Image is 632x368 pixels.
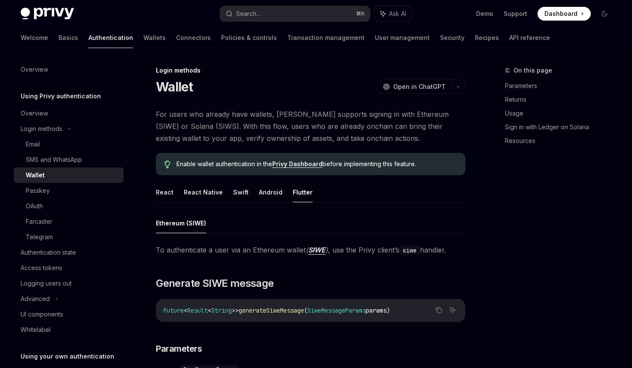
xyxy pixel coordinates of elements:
[308,246,325,255] a: SIWE
[14,152,124,167] a: SMS and WhatsApp
[505,134,618,148] a: Resources
[156,108,465,144] span: For users who already have wallets, [PERSON_NAME] supports signing in with Ethereum (SIWE) or Sol...
[306,246,328,255] em: ( )
[505,93,618,106] a: Returns
[14,214,124,229] a: Farcaster
[21,27,48,48] a: Welcome
[26,201,43,211] div: OAuth
[156,244,465,256] span: To authenticate a user via an Ethereum wallet , use the Privy client’s handler.
[504,9,527,18] a: Support
[505,79,618,93] a: Parameters
[21,124,62,134] div: Login methods
[208,307,211,314] span: <
[375,27,430,48] a: User management
[21,263,62,273] div: Access tokens
[14,276,124,291] a: Logging users out
[356,10,365,17] span: ⌘ K
[304,307,307,314] span: (
[21,108,48,119] div: Overview
[476,9,493,18] a: Demo
[21,8,74,20] img: dark logo
[156,182,173,202] button: React
[293,182,313,202] button: Flutter
[14,137,124,152] a: Email
[21,278,72,289] div: Logging users out
[156,79,193,94] h1: Wallet
[377,79,451,94] button: Open in ChatGPT
[26,232,53,242] div: Telegram
[164,161,170,168] svg: Tip
[393,82,446,91] span: Open in ChatGPT
[232,307,239,314] span: >>
[21,325,51,335] div: Whitelabel
[233,182,249,202] button: Swift
[14,322,124,338] a: Whitelabel
[272,160,322,168] a: Privy Dashboard
[156,277,273,290] span: Generate SIWE message
[509,27,550,48] a: API reference
[21,294,50,304] div: Advanced
[505,120,618,134] a: Sign in with Ledger on Solana
[14,167,124,183] a: Wallet
[14,106,124,121] a: Overview
[26,216,52,227] div: Farcaster
[21,91,101,101] h5: Using Privy authentication
[156,66,465,75] div: Login methods
[14,245,124,260] a: Authentication state
[163,307,184,314] span: Future
[187,307,208,314] span: Result
[447,304,458,316] button: Ask AI
[366,307,390,314] span: params)
[26,139,40,149] div: Email
[307,307,366,314] span: SiweMessageParams
[513,65,552,76] span: On this page
[14,183,124,198] a: Passkey
[505,106,618,120] a: Usage
[14,62,124,77] a: Overview
[221,27,277,48] a: Policies & controls
[26,186,50,196] div: Passkey
[440,27,465,48] a: Security
[211,307,232,314] span: String
[399,246,420,255] code: siwe
[389,9,406,18] span: Ask AI
[538,7,591,21] a: Dashboard
[26,170,45,180] div: Wallet
[184,182,223,202] button: React Native
[176,160,457,168] span: Enable wallet authentication in the before implementing this feature.
[21,309,63,319] div: UI components
[21,64,48,75] div: Overview
[475,27,499,48] a: Recipes
[239,307,304,314] span: generateSiweMessage
[14,307,124,322] a: UI components
[184,307,187,314] span: <
[176,27,211,48] a: Connectors
[156,343,202,355] span: Parameters
[287,27,365,48] a: Transaction management
[156,213,206,233] button: Ethereum (SIWE)
[58,27,78,48] a: Basics
[143,27,166,48] a: Wallets
[259,182,283,202] button: Android
[14,229,124,245] a: Telegram
[14,198,124,214] a: OAuth
[433,304,444,316] button: Copy the contents from the code block
[88,27,133,48] a: Authentication
[21,351,114,362] h5: Using your own authentication
[26,155,82,165] div: SMS and WhatsApp
[21,247,76,258] div: Authentication state
[544,9,577,18] span: Dashboard
[236,9,260,19] div: Search...
[598,7,611,21] button: Toggle dark mode
[14,260,124,276] a: Access tokens
[220,6,370,21] button: Search...⌘K
[374,6,412,21] button: Ask AI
